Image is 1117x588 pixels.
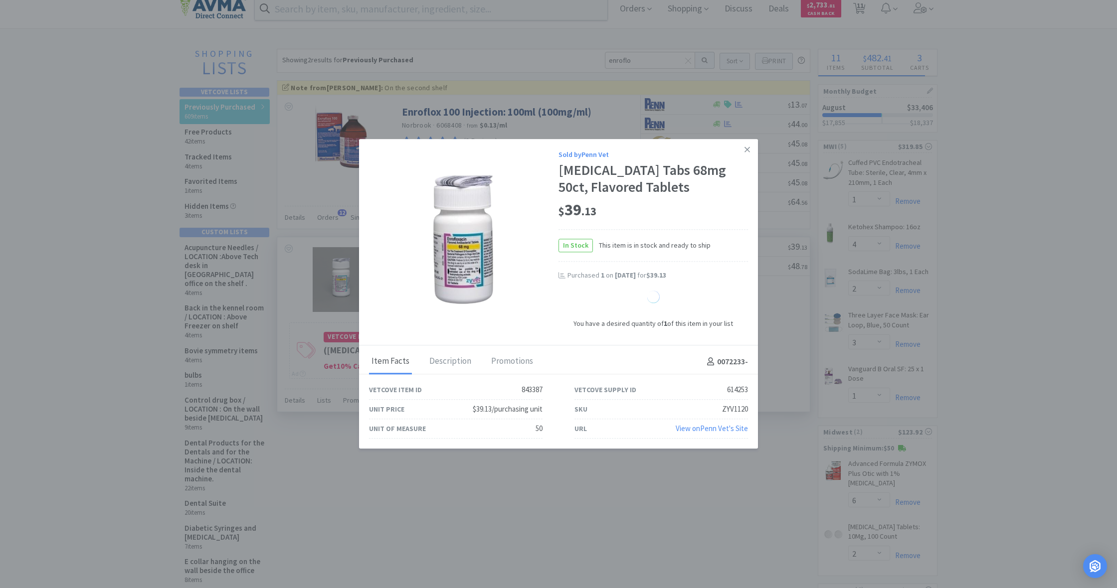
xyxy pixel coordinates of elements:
[593,240,711,251] span: This item is in stock and ready to ship
[369,349,412,374] div: Item Facts
[369,423,426,434] div: Unit of Measure
[567,271,748,281] div: Purchased on for
[399,174,529,304] img: e7f5fbad60ed4028bfefeea7b07f5766_614253.png
[664,319,667,328] strong: 1
[522,384,543,396] div: 843387
[703,355,748,368] h4: 0072233 -
[558,204,564,218] span: $
[473,404,543,416] div: $39.13/purchasing unit
[722,404,748,416] div: ZYV1120
[727,384,748,396] div: 614253
[489,349,536,374] div: Promotions
[369,384,422,395] div: Vetcove Item ID
[615,271,636,280] span: [DATE]
[1083,554,1107,578] div: Open Intercom Messenger
[574,423,587,434] div: URL
[369,404,404,415] div: Unit Price
[676,424,748,434] a: View onPenn Vet's Site
[574,384,636,395] div: Vetcove Supply ID
[536,423,543,435] div: 50
[558,200,596,220] span: 39
[574,404,587,415] div: SKU
[601,271,604,280] span: 1
[558,162,748,196] div: [MEDICAL_DATA] Tabs 68mg 50ct, Flavored Tablets
[581,204,596,218] span: . 13
[558,318,748,329] div: You have a desired quantity of of this item in your list
[558,149,748,160] div: Sold by Penn Vet
[559,240,592,252] span: In Stock
[427,349,474,374] div: Description
[646,271,666,280] span: $39.13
